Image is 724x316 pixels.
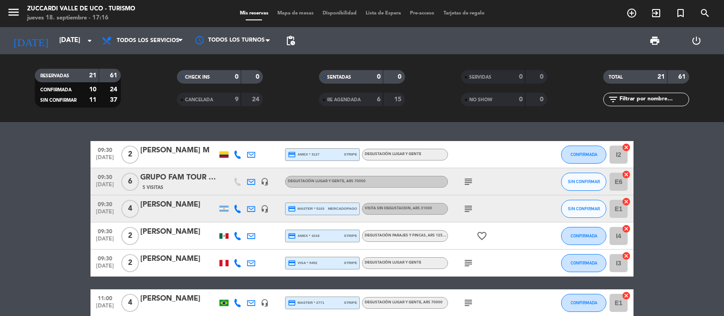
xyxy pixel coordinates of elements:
[561,200,606,218] button: SIN CONFIRMAR
[426,234,449,237] span: , ARS 125000
[185,75,210,80] span: CHECK INS
[421,301,443,304] span: , ARS 70000
[40,98,76,103] span: SIN CONFIRMAR
[94,226,116,236] span: 09:30
[84,35,95,46] i: arrow_drop_down
[40,74,69,78] span: RESERVADAS
[344,179,366,183] span: , ARS 70000
[469,75,491,80] span: SERVIDAS
[27,5,135,14] div: Zuccardi Valle de Uco - Turismo
[622,197,631,206] i: cancel
[117,38,179,44] span: Todos los servicios
[94,144,116,155] span: 09:30
[439,11,489,16] span: Tarjetas de regalo
[622,170,631,179] i: cancel
[140,226,217,238] div: [PERSON_NAME]
[121,146,139,164] span: 2
[344,151,357,157] span: stripe
[235,96,238,103] strong: 9
[89,86,96,93] strong: 10
[344,233,357,239] span: stripe
[140,253,217,265] div: [PERSON_NAME]
[344,300,357,306] span: stripe
[288,151,296,159] i: credit_card
[288,179,366,183] span: Degustación Lugar y Gente
[27,14,135,23] div: jueves 18. septiembre - 17:16
[94,303,116,313] span: [DATE]
[405,11,439,16] span: Pre-acceso
[463,297,474,308] i: subject
[519,74,523,80] strong: 0
[365,261,421,264] span: Degustación Lugar y Gente
[377,96,381,103] strong: 6
[676,27,717,54] div: LOG OUT
[365,301,443,304] span: Degustación Lugar y Gente
[519,96,523,103] strong: 0
[561,146,606,164] button: CONFIRMADA
[288,259,296,267] i: credit_card
[365,152,421,156] span: Degustación Lugar y Gente
[344,260,357,266] span: stripe
[571,233,597,238] span: CONFIRMADA
[94,182,116,192] span: [DATE]
[140,293,217,305] div: [PERSON_NAME]
[463,203,474,214] i: subject
[678,74,687,80] strong: 61
[89,72,96,79] strong: 21
[7,31,55,51] i: [DATE]
[110,72,119,79] strong: 61
[143,184,163,191] span: 5 Visitas
[561,254,606,272] button: CONFIRMADA
[398,74,403,80] strong: 0
[609,75,623,80] span: TOTAL
[273,11,318,16] span: Mapa de mesas
[691,35,702,46] i: power_settings_new
[235,74,238,80] strong: 0
[40,88,71,92] span: CONFIRMADA
[288,151,319,159] span: amex * 3127
[261,299,269,307] i: headset_mic
[365,234,449,237] span: Degustación Parajes Y Fincas
[94,236,116,246] span: [DATE]
[469,98,492,102] span: NO SHOW
[377,74,381,80] strong: 0
[463,176,474,187] i: subject
[288,232,319,240] span: amex * 1018
[261,205,269,213] i: headset_mic
[94,263,116,274] span: [DATE]
[121,200,139,218] span: 4
[89,97,96,103] strong: 11
[700,8,710,19] i: search
[288,232,296,240] i: credit_card
[675,8,686,19] i: turned_in_not
[568,206,600,211] span: SIN CONFIRMAR
[622,143,631,152] i: cancel
[288,299,324,307] span: master * 2771
[140,145,217,156] div: [PERSON_NAME] M
[476,231,487,241] i: favorite_border
[361,11,405,16] span: Lista de Espera
[328,206,357,212] span: mercadopago
[327,75,351,80] span: SENTADAS
[571,300,597,305] span: CONFIRMADA
[651,8,662,19] i: exit_to_app
[394,96,403,103] strong: 15
[121,294,139,312] span: 4
[568,179,600,184] span: SIN CONFIRMAR
[622,224,631,233] i: cancel
[657,74,665,80] strong: 21
[540,74,545,80] strong: 0
[288,299,296,307] i: credit_card
[288,205,324,213] span: master * 5103
[121,227,139,245] span: 2
[608,94,619,105] i: filter_list
[622,291,631,300] i: cancel
[288,259,317,267] span: visa * 5452
[185,98,213,102] span: CANCELADA
[365,207,432,210] span: Visita sin degustacion
[463,258,474,269] i: subject
[121,254,139,272] span: 2
[540,96,545,103] strong: 0
[110,97,119,103] strong: 37
[649,35,660,46] span: print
